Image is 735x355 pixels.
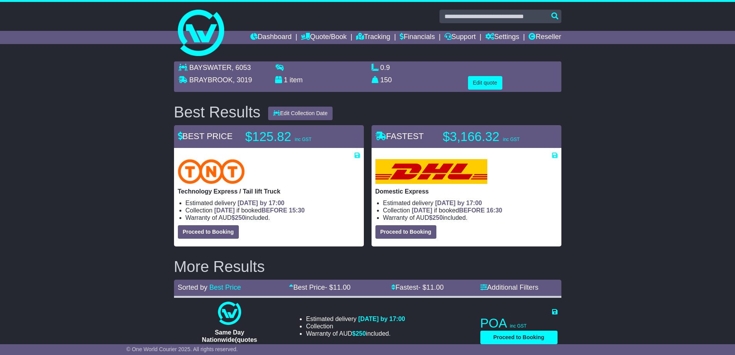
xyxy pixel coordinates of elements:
[400,31,435,44] a: Financials
[290,76,303,84] span: item
[358,316,405,322] span: [DATE] by 17:00
[245,129,342,144] p: $125.82
[444,31,476,44] a: Support
[306,315,405,323] li: Estimated delivery
[375,131,424,141] span: FASTEST
[412,207,502,214] span: if booked
[391,284,444,291] a: Fastest- $11.00
[178,188,360,195] p: Technology Express / Tail lift Truck
[468,76,502,90] button: Edit quote
[487,207,502,214] span: 16:30
[485,31,519,44] a: Settings
[375,225,436,239] button: Proceed to Booking
[250,31,292,44] a: Dashboard
[289,207,305,214] span: 15:30
[301,31,346,44] a: Quote/Book
[383,214,558,221] li: Warranty of AUD included.
[333,284,350,291] span: 11.00
[429,214,443,221] span: $
[418,284,444,291] span: - $
[480,316,558,331] p: POA
[443,129,539,144] p: $3,166.32
[231,64,251,71] span: , 6053
[178,131,233,141] span: BEST PRICE
[231,214,245,221] span: $
[383,199,558,207] li: Estimated delivery
[480,284,539,291] a: Additional Filters
[435,200,482,206] span: [DATE] by 17:00
[375,159,487,184] img: DHL: Domestic Express
[186,207,360,214] li: Collection
[233,76,252,84] span: , 3019
[127,346,238,352] span: © One World Courier 2025. All rights reserved.
[356,330,366,337] span: 250
[352,330,366,337] span: $
[380,64,390,71] span: 0.9
[178,284,208,291] span: Sorted by
[186,214,360,221] li: Warranty of AUD included.
[214,207,304,214] span: if booked
[306,323,405,330] li: Collection
[178,225,239,239] button: Proceed to Booking
[380,76,392,84] span: 150
[268,107,333,120] button: Edit Collection Date
[189,64,232,71] span: BAYSWATER
[235,214,245,221] span: 250
[510,323,527,329] span: inc GST
[433,214,443,221] span: 250
[295,137,311,142] span: inc GST
[383,207,558,214] li: Collection
[289,284,350,291] a: Best Price- $11.00
[210,284,241,291] a: Best Price
[480,331,558,344] button: Proceed to Booking
[412,207,432,214] span: [DATE]
[306,330,405,337] li: Warranty of AUD included.
[426,284,444,291] span: 11.00
[202,329,257,350] span: Same Day Nationwide(quotes take 0.5-1 hour)
[375,188,558,195] p: Domestic Express
[459,207,485,214] span: BEFORE
[214,207,235,214] span: [DATE]
[178,159,245,184] img: TNT Domestic: Technology Express / Tail lift Truck
[284,76,288,84] span: 1
[503,137,519,142] span: inc GST
[218,302,241,325] img: One World Courier: Same Day Nationwide(quotes take 0.5-1 hour)
[356,31,390,44] a: Tracking
[238,200,285,206] span: [DATE] by 17:00
[529,31,561,44] a: Reseller
[262,207,287,214] span: BEFORE
[189,76,233,84] span: BRAYBROOK
[174,258,561,275] h2: More Results
[186,199,360,207] li: Estimated delivery
[170,104,265,121] div: Best Results
[325,284,350,291] span: - $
